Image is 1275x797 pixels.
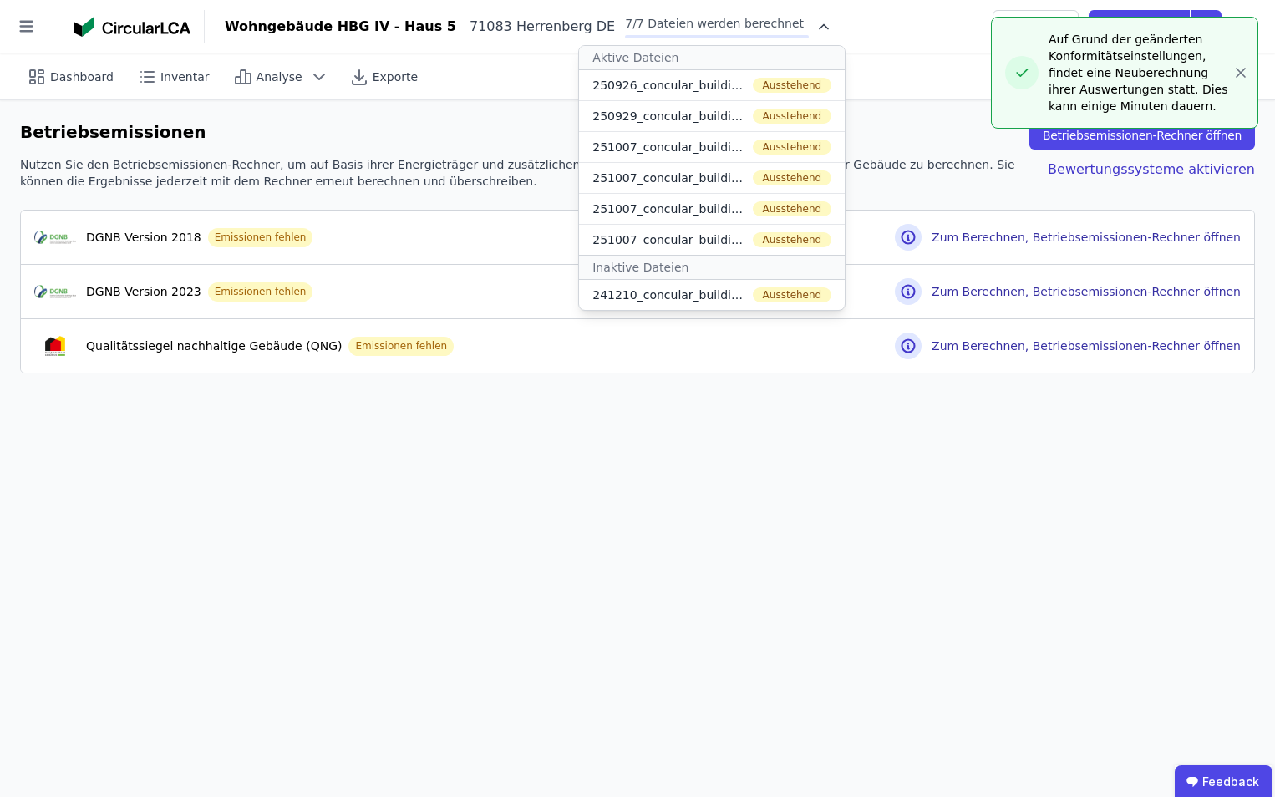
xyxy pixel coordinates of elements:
h3: Zum Berechnen, Betriebsemissionen-Rechner öffnen [932,338,1241,354]
span: Dashboard [50,69,114,85]
div: Ausstehend [753,170,832,185]
div: 251007_concular_building_components_template_Innenwände(1).xlsx [592,231,745,248]
button: cert-logoQualitätssiegel nachhaltige Gebäude (QNG)Emissionen fehlenZum Berechnen, Betriebsemissio... [21,319,1254,373]
div: Inaktive Dateien [579,255,845,280]
div: Emissionen fehlen [208,228,313,247]
div: Ausstehend [753,232,832,247]
div: Betriebsemissionen [20,120,206,150]
div: Wohngebäude HBG IV - Haus 5 [225,17,456,37]
span: 7/7 Dateien werden berechnet [625,17,804,30]
span: Analyse [257,69,302,85]
img: cert-logo [34,227,76,247]
div: 250929_concular_building_components_template_Außenwände(1).xlsx [592,108,745,124]
div: Aktive Dateien [579,46,845,70]
div: 250926_concular_building_components_template_Gründung.xlsx [592,77,745,94]
div: Ausstehend [753,287,832,302]
span: Exporte [373,69,418,85]
div: 251007_concular_building_components_template_Anlagen.xlsx [592,139,745,155]
div: Nutzen Sie den Betriebsemissionen-Rechner, um auf Basis ihrer Energieträger und zusätzlichen Info... [20,156,1021,190]
div: Ausstehend [753,78,832,93]
div: Emissionen fehlen [208,282,313,302]
div: Ausstehend [753,109,832,124]
img: cert-logo [34,336,76,356]
div: 251007_concular_building_components_template_Dach.xlsx [592,170,745,186]
button: Betriebsemissionen-Rechner öffnen [1029,120,1255,150]
div: DGNB Version 2023 [86,283,201,300]
div: 71083 Herrenberg DE [456,17,615,37]
img: cert-logo [34,282,76,302]
span: Inventar [160,69,210,85]
button: cert-logoDGNB Version 2018Emissionen fehlenZum Berechnen, Betriebsemissionen-Rechner öffnen [21,211,1254,264]
div: Qualitätssiegel nachhaltige Gebäude (QNG) [86,338,342,354]
div: Auf Grund der geänderten Konformitätseinstellungen, findet eine Neuberechnung ihrer Auswertungen ... [1049,31,1232,114]
div: Ausstehend [753,140,832,155]
button: cert-logoDGNB Version 2023Emissionen fehlenZum Berechnen, Betriebsemissionen-Rechner öffnen [21,265,1254,318]
button: Teilen [993,10,1079,43]
div: 251007_concular_building_components_template_Decken(3).xlsx [592,201,745,217]
div: Ausstehend [753,201,832,216]
img: Concular [74,17,190,37]
div: Emissionen fehlen [348,337,454,356]
div: 241210_concular_building_components_template_filled(1).xlsx [592,287,745,303]
h3: Zum Berechnen, Betriebsemissionen-Rechner öffnen [932,283,1241,300]
div: Bewertungssysteme aktivieren [1021,156,1255,190]
div: DGNB Version 2018 [86,229,201,246]
h3: Zum Berechnen, Betriebsemissionen-Rechner öffnen [932,229,1241,246]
